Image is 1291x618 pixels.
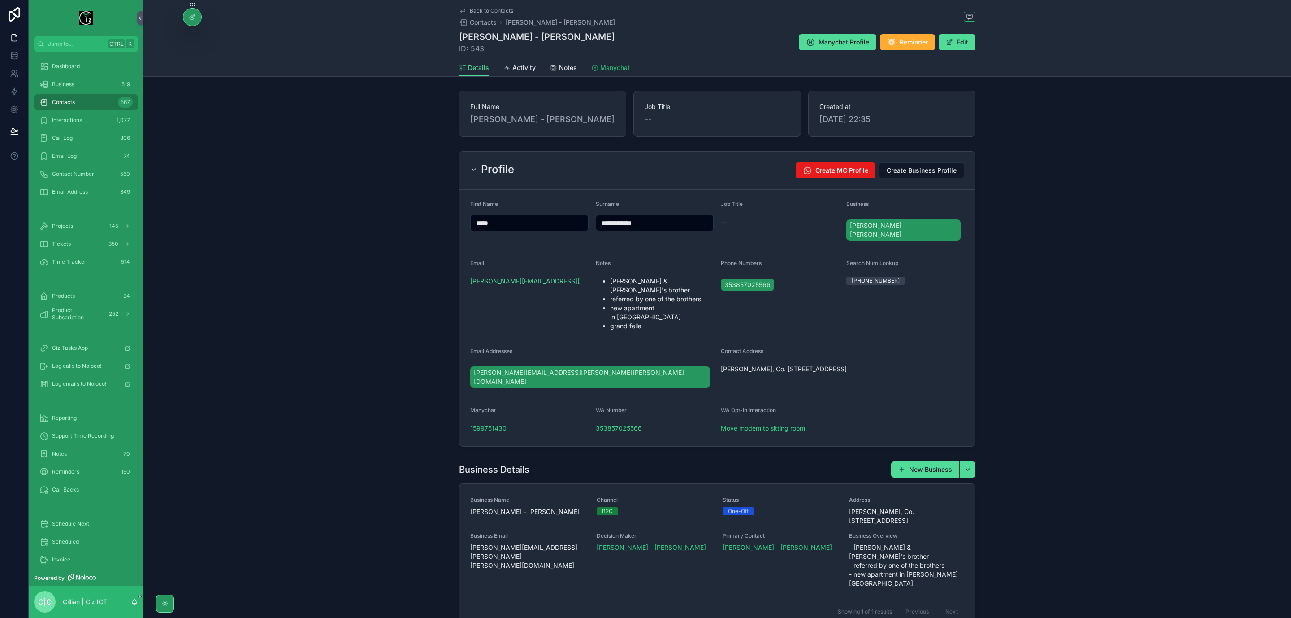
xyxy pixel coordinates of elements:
[550,60,577,78] a: Notes
[610,304,714,322] li: new apartment in [GEOGRAPHIC_DATA]
[52,222,73,230] span: Projects
[721,218,726,226] span: --
[596,260,611,266] span: Notes
[52,556,70,563] span: Invoice
[846,200,869,207] span: Business
[34,184,138,200] a: Email Address349
[52,414,77,422] span: Reporting
[723,532,838,540] span: Primary Contact
[512,63,536,72] span: Activity
[34,288,138,304] a: Products34
[849,496,965,504] span: Address
[106,239,121,249] div: 350
[470,260,484,266] span: Email
[879,162,964,178] button: Create Business Profile
[34,552,138,568] a: Invoice
[34,58,138,74] a: Dashboard
[610,277,714,295] li: [PERSON_NAME] & [PERSON_NAME]'s brother
[849,532,965,540] span: Business Overview
[121,151,133,161] div: 74
[52,520,89,527] span: Schedule Next
[34,218,138,234] a: Projects145
[559,63,577,72] span: Notes
[900,38,928,47] span: Reminder
[503,60,536,78] a: Activity
[481,162,514,177] h2: Profile
[846,219,961,241] a: [PERSON_NAME] - [PERSON_NAME]
[819,102,964,111] span: Created at
[721,407,776,413] span: WA Opt-in Interaction
[34,428,138,444] a: Support Time Recording
[721,279,774,291] a: 353857025566
[891,461,959,478] button: New Business
[52,468,79,475] span: Reminders
[610,322,714,331] li: grand fella
[52,81,74,88] span: Business
[723,543,832,552] a: [PERSON_NAME] - [PERSON_NAME]
[34,410,138,426] a: Reporting
[721,260,762,266] span: Phone Numbers
[34,148,138,164] a: Email Log74
[34,464,138,480] a: Reminders150
[34,94,138,110] a: Contacts567
[107,221,121,231] div: 145
[849,507,965,525] span: [PERSON_NAME], Co. [STREET_ADDRESS]
[52,135,73,142] span: Call Log
[52,380,106,387] span: Log emails to Noloco!
[506,18,615,27] a: [PERSON_NAME] - [PERSON_NAME]
[470,507,586,516] span: [PERSON_NAME] - [PERSON_NAME]
[52,152,77,160] span: Email Log
[597,532,712,540] span: Decision Maker
[52,117,82,124] span: Interactions
[597,543,706,552] span: [PERSON_NAME] - [PERSON_NAME]
[38,596,52,607] span: C|C
[34,36,138,52] button: Jump to...CtrlK
[34,306,138,322] a: Product Subscription252
[108,39,125,48] span: Ctrl
[48,40,105,48] span: Jump to...
[34,534,138,550] a: Scheduled
[118,466,133,477] div: 150
[721,424,805,433] span: Move modem to sitting room
[470,113,615,126] span: [PERSON_NAME] - [PERSON_NAME]
[610,295,714,304] li: referred by one of the brothers
[459,484,975,601] a: Business Name[PERSON_NAME] - [PERSON_NAME]ChannelB2CStatusOne-OffAddress[PERSON_NAME], Co. [STREE...
[470,348,512,354] span: Email Addresses
[470,366,710,388] a: [PERSON_NAME][EMAIL_ADDRESS][PERSON_NAME][PERSON_NAME][DOMAIN_NAME]
[474,368,706,386] span: [PERSON_NAME][EMAIL_ADDRESS][PERSON_NAME][PERSON_NAME][DOMAIN_NAME]
[596,424,642,433] span: 353857025566
[52,292,75,300] span: Products
[815,166,868,175] span: Create MC Profile
[799,34,876,50] button: Manychat Profile
[602,507,613,515] div: B2C
[645,113,652,126] span: --
[470,200,498,207] span: First Name
[34,446,138,462] a: Notes70
[470,543,586,570] span: [PERSON_NAME][EMAIL_ADDRESS][PERSON_NAME][PERSON_NAME][DOMAIN_NAME]
[470,102,615,111] span: Full Name
[52,344,88,352] span: Ciz Tasks App
[29,52,143,570] div: scrollable content
[470,532,586,540] span: Business Email
[459,43,615,54] span: ID: 543
[887,166,957,175] span: Create Business Profile
[34,340,138,356] a: Ciz Tasks App
[34,482,138,498] a: Call Backs
[52,450,67,457] span: Notes
[34,166,138,182] a: Contact Number560
[126,40,134,48] span: K
[34,112,138,128] a: Interactions1,077
[52,63,80,70] span: Dashboard
[34,76,138,92] a: Business519
[728,507,749,515] div: One-Off
[850,221,957,239] span: [PERSON_NAME] - [PERSON_NAME]
[52,432,114,440] span: Support Time Recording
[459,30,615,43] h1: [PERSON_NAME] - [PERSON_NAME]
[849,543,965,588] span: - [PERSON_NAME] & [PERSON_NAME]'s brother - referred by one of the brothers - new apartment in [P...
[846,260,898,266] span: Search Num Lookup
[596,200,619,207] span: Surname
[796,162,875,178] button: Create MC Profile
[470,496,586,504] span: Business Name
[939,34,975,50] button: Edit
